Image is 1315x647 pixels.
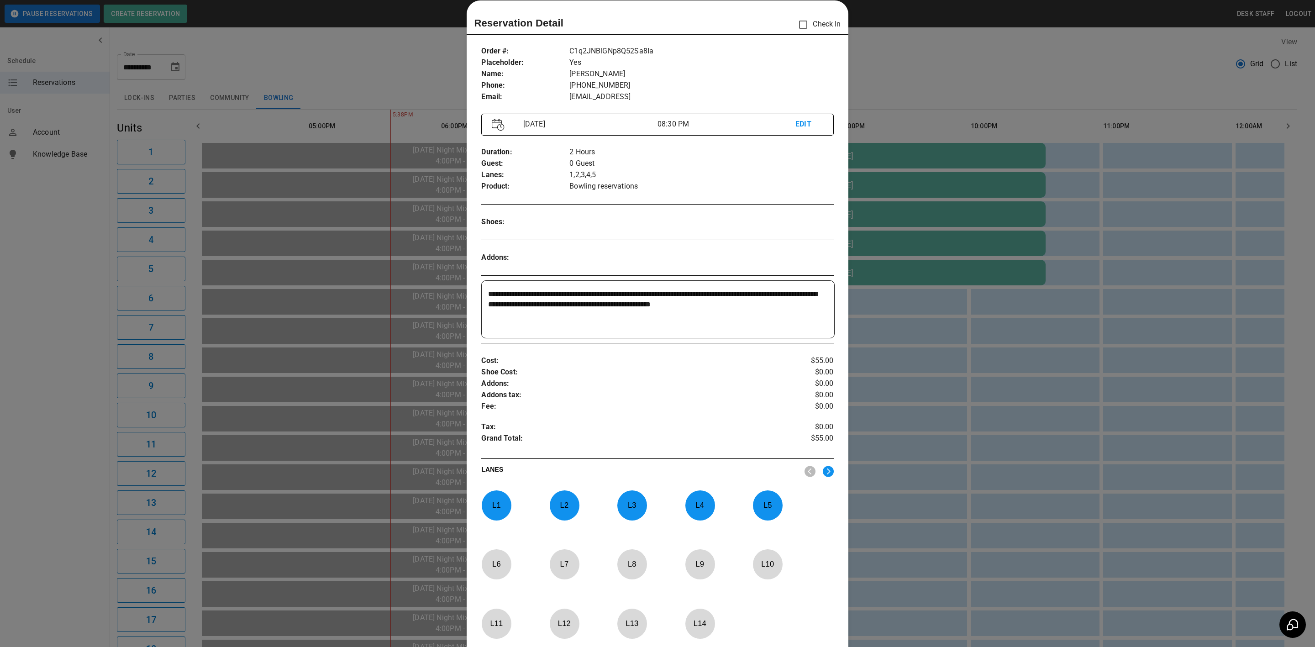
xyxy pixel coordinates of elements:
[775,433,834,447] p: $55.00
[752,494,783,516] p: L 5
[481,169,569,181] p: Lanes :
[481,389,775,401] p: Addons tax :
[481,494,511,516] p: L 1
[481,181,569,192] p: Product :
[685,613,715,634] p: L 14
[775,378,834,389] p: $0.00
[481,433,775,447] p: Grand Total :
[481,421,775,433] p: Tax :
[685,553,715,575] p: L 9
[481,68,569,80] p: Name :
[549,494,579,516] p: L 2
[685,494,715,516] p: L 4
[617,553,647,575] p: L 8
[481,147,569,158] p: Duration :
[481,252,569,263] p: Addons :
[481,355,775,367] p: Cost :
[569,147,833,158] p: 2 Hours
[775,389,834,401] p: $0.00
[549,613,579,634] p: L 12
[481,158,569,169] p: Guest :
[569,169,833,181] p: 1,2,3,4,5
[492,119,505,131] img: Vector
[520,119,657,130] p: [DATE]
[481,613,511,634] p: L 11
[805,466,815,477] img: nav_left.svg
[795,119,823,130] p: EDIT
[481,378,775,389] p: Addons :
[823,466,834,477] img: right.svg
[481,91,569,103] p: Email :
[569,68,833,80] p: [PERSON_NAME]
[481,465,797,478] p: LANES
[775,355,834,367] p: $55.00
[569,91,833,103] p: [EMAIL_ADDRESS]
[481,553,511,575] p: L 6
[569,80,833,91] p: [PHONE_NUMBER]
[481,57,569,68] p: Placeholder :
[569,158,833,169] p: 0 Guest
[569,181,833,192] p: Bowling reservations
[617,613,647,634] p: L 13
[481,367,775,378] p: Shoe Cost :
[775,401,834,412] p: $0.00
[657,119,795,130] p: 08:30 PM
[481,80,569,91] p: Phone :
[752,553,783,575] p: L 10
[617,494,647,516] p: L 3
[481,46,569,57] p: Order # :
[775,421,834,433] p: $0.00
[481,401,775,412] p: Fee :
[569,46,833,57] p: C1q2JNBlGNp8Q52Sa8Ia
[481,216,569,228] p: Shoes :
[549,553,579,575] p: L 7
[775,367,834,378] p: $0.00
[474,16,563,31] p: Reservation Detail
[794,15,841,34] p: Check In
[569,57,833,68] p: Yes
